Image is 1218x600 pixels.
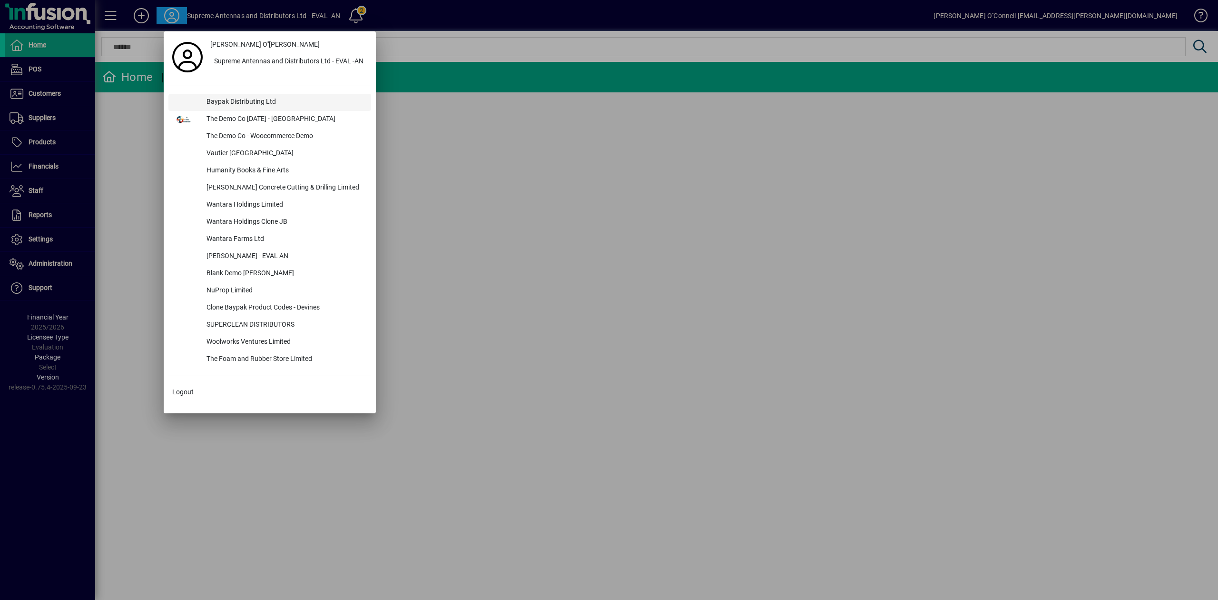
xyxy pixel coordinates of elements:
[206,53,371,70] button: Supreme Antennas and Distributors Ltd - EVAL -AN
[168,94,371,111] button: Baypak Distributing Ltd
[168,128,371,145] button: The Demo Co - Woocommerce Demo
[168,351,371,368] button: The Foam and Rubber Store Limited
[199,94,371,111] div: Baypak Distributing Ltd
[199,351,371,368] div: The Foam and Rubber Store Limited
[168,162,371,180] button: Humanity Books & Fine Arts
[199,162,371,180] div: Humanity Books & Fine Arts
[168,231,371,248] button: Wantara Farms Ltd
[199,231,371,248] div: Wantara Farms Ltd
[206,36,371,53] a: [PERSON_NAME] O''[PERSON_NAME]
[168,111,371,128] button: The Demo Co [DATE] - [GEOGRAPHIC_DATA]
[168,282,371,300] button: NuProp Limited
[168,334,371,351] button: Woolworks Ventures Limited
[199,317,371,334] div: SUPERCLEAN DISTRIBUTORS
[199,282,371,300] div: NuProp Limited
[168,317,371,334] button: SUPERCLEAN DISTRIBUTORS
[199,265,371,282] div: Blank Demo [PERSON_NAME]
[168,145,371,162] button: Vautier [GEOGRAPHIC_DATA]
[199,214,371,231] div: Wantara Holdings Clone JB
[199,197,371,214] div: Wantara Holdings Limited
[199,248,371,265] div: [PERSON_NAME] - EVAL AN
[168,265,371,282] button: Blank Demo [PERSON_NAME]
[199,128,371,145] div: The Demo Co - Woocommerce Demo
[168,248,371,265] button: [PERSON_NAME] - EVAL AN
[199,145,371,162] div: Vautier [GEOGRAPHIC_DATA]
[168,214,371,231] button: Wantara Holdings Clone JB
[168,49,206,66] a: Profile
[172,387,194,397] span: Logout
[168,197,371,214] button: Wantara Holdings Limited
[168,300,371,317] button: Clone Baypak Product Codes - Devines
[199,180,371,197] div: [PERSON_NAME] Concrete Cutting & Drilling Limited
[168,384,371,401] button: Logout
[168,180,371,197] button: [PERSON_NAME] Concrete Cutting & Drilling Limited
[199,334,371,351] div: Woolworks Ventures Limited
[210,40,320,50] span: [PERSON_NAME] O''[PERSON_NAME]
[199,300,371,317] div: Clone Baypak Product Codes - Devines
[199,111,371,128] div: The Demo Co [DATE] - [GEOGRAPHIC_DATA]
